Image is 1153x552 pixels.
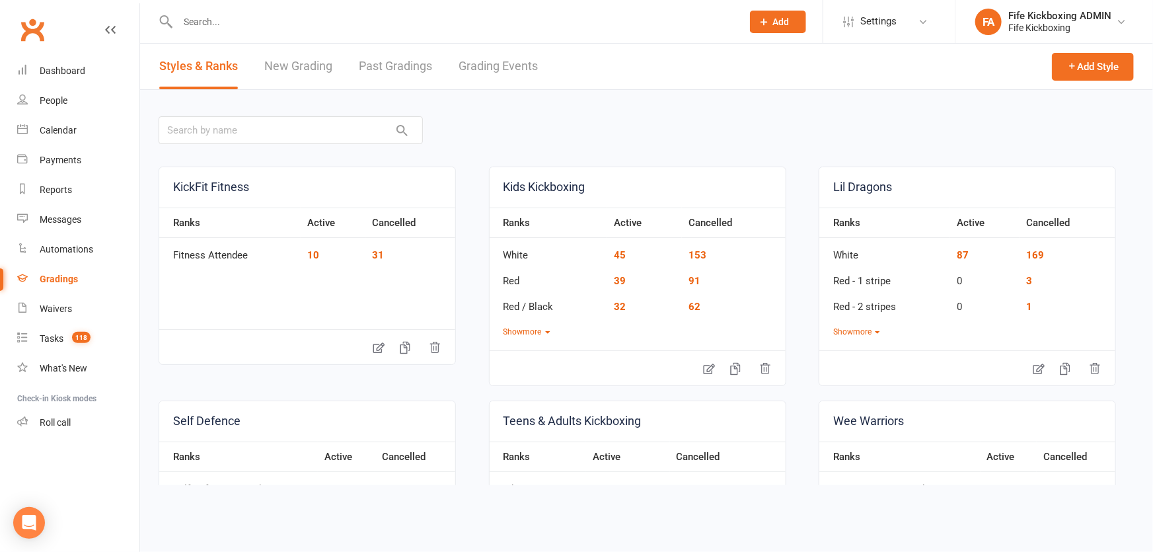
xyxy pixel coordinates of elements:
[159,401,455,442] a: Self Defence
[264,44,332,89] a: New Grading
[819,264,950,290] td: Red - 1 stripe
[159,238,301,264] td: Fitness Attendee
[1008,10,1111,22] div: Fife Kickboxing ADMIN
[1008,22,1111,34] div: Fife Kickboxing
[375,472,455,498] td: 0
[819,401,1115,442] a: Wee Warriors
[950,290,1020,315] td: 0
[819,472,980,498] td: Wee Warriors Attendee
[372,249,384,261] a: 31
[833,326,880,338] button: Showmore
[670,442,786,472] th: Cancelled
[586,442,669,472] th: Active
[159,442,318,472] th: Ranks
[987,483,993,495] a: 6
[490,401,786,442] a: Teens & Adults Kickboxing
[40,95,67,106] div: People
[1026,249,1044,261] a: 169
[688,301,700,313] a: 62
[593,483,605,495] a: 26
[17,175,139,205] a: Reports
[957,249,969,261] a: 87
[490,472,587,498] td: White
[17,205,139,235] a: Messages
[318,442,375,472] th: Active
[365,208,455,238] th: Cancelled
[688,275,700,287] a: 91
[159,208,301,238] th: Ranks
[40,274,78,284] div: Gradings
[490,208,607,238] th: Ranks
[13,507,45,539] div: Open Intercom Messenger
[1037,442,1115,472] th: Cancelled
[819,167,1115,208] a: Lil Dragons
[72,332,91,343] span: 118
[682,208,786,238] th: Cancelled
[40,214,81,225] div: Messages
[17,145,139,175] a: Payments
[40,417,71,428] div: Roll call
[490,238,607,264] td: White
[950,264,1020,290] td: 0
[375,442,455,472] th: Cancelled
[677,483,694,495] a: 209
[40,125,77,136] div: Calendar
[1020,208,1115,238] th: Cancelled
[17,86,139,116] a: People
[174,13,733,31] input: Search...
[1052,53,1134,81] button: Add Style
[17,264,139,294] a: Gradings
[17,56,139,86] a: Dashboard
[40,333,63,344] div: Tasks
[40,184,72,195] div: Reports
[301,208,365,238] th: Active
[17,116,139,145] a: Calendar
[17,235,139,264] a: Automations
[490,264,607,290] td: Red
[614,275,626,287] a: 39
[459,44,538,89] a: Grading Events
[17,354,139,383] a: What's New
[975,9,1002,35] div: FA
[17,408,139,438] a: Roll call
[40,65,85,76] div: Dashboard
[318,472,375,498] td: 0
[981,442,1037,472] th: Active
[950,208,1020,238] th: Active
[159,167,455,208] a: KickFit Fitness
[17,294,139,324] a: Waivers
[307,249,319,261] a: 10
[17,324,139,354] a: Tasks 118
[16,13,49,46] a: Clubworx
[1037,472,1115,498] td: 0
[750,11,806,33] button: Add
[614,301,626,313] a: 32
[614,249,626,261] a: 45
[159,472,318,498] td: Self Defence Attendee
[1026,275,1032,287] a: 3
[1026,301,1032,313] a: 1
[819,290,950,315] td: Red - 2 stripes
[773,17,790,27] span: Add
[819,442,980,472] th: Ranks
[159,44,238,89] a: Styles & Ranks
[819,238,950,264] td: White
[40,244,93,255] div: Automations
[490,290,607,315] td: Red / Black
[40,155,81,165] div: Payments
[607,208,682,238] th: Active
[490,167,786,208] a: Kids Kickboxing
[490,442,587,472] th: Ranks
[40,363,87,374] div: What's New
[503,326,550,338] button: Showmore
[819,208,950,238] th: Ranks
[159,116,423,144] input: Search by name
[860,7,897,36] span: Settings
[359,44,432,89] a: Past Gradings
[688,249,706,261] a: 153
[40,303,72,314] div: Waivers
